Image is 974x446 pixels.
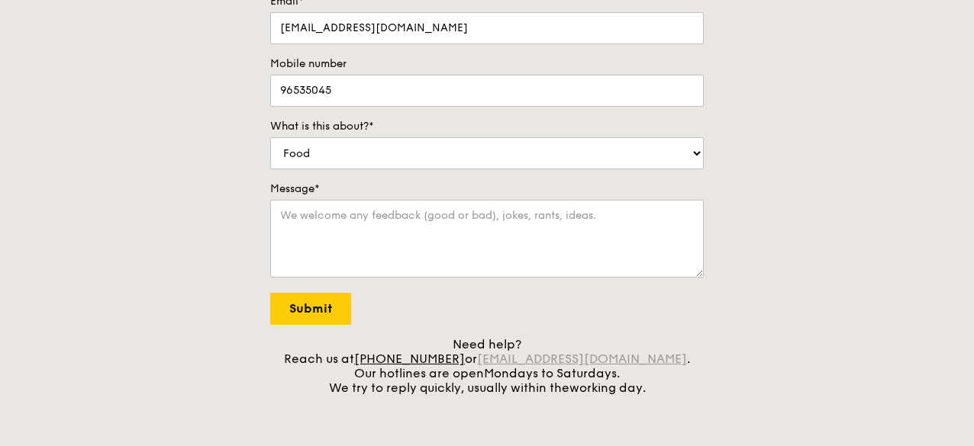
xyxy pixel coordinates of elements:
[270,181,704,197] label: Message*
[484,366,620,380] span: Mondays to Saturdays.
[270,337,704,395] div: Need help? Reach us at or . Our hotlines are open We try to reply quickly, usually within the
[354,351,465,366] a: [PHONE_NUMBER]
[270,293,351,325] input: Submit
[270,119,704,134] label: What is this about?*
[270,56,704,72] label: Mobile number
[477,351,687,366] a: [EMAIL_ADDRESS][DOMAIN_NAME]
[569,380,646,395] span: working day.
